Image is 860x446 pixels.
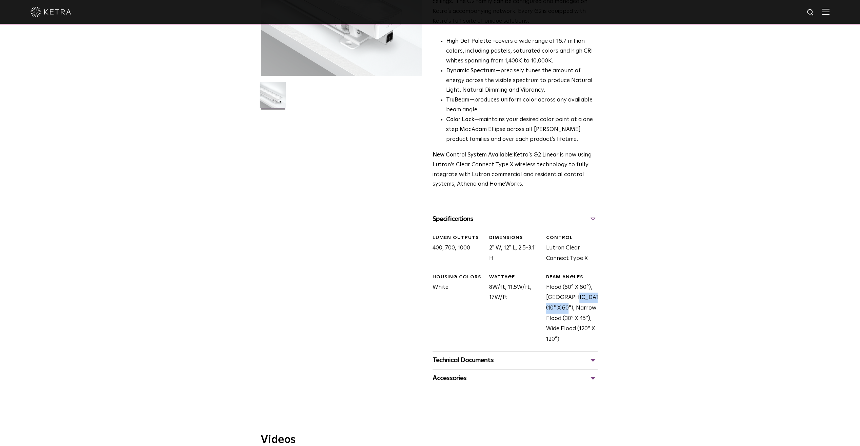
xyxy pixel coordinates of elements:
[427,274,484,345] div: White
[484,235,541,264] div: 2" W, 12" L, 2.5-3.1" H
[261,434,600,445] h3: Videos
[433,152,514,158] strong: New Control System Available:
[541,274,597,345] div: Flood (60° X 60°), [GEOGRAPHIC_DATA] (10° X 60°), Narrow Flood (30° X 45°), Wide Flood (120° X 120°)
[489,274,541,281] div: WATTAGE
[446,115,598,145] li: —maintains your desired color point at a one step MacAdam Ellipse across all [PERSON_NAME] produc...
[433,355,598,366] div: Technical Documents
[806,8,815,17] img: search icon
[433,373,598,384] div: Accessories
[546,274,597,281] div: BEAM ANGLES
[433,150,598,190] p: Ketra’s G2 Linear is now using Lutron’s Clear Connect Type X wireless technology to fully integra...
[260,82,286,113] img: G2-Linear-2021-Web-Square
[489,235,541,241] div: DIMENSIONS
[822,8,829,15] img: Hamburger%20Nav.svg
[446,37,598,66] p: covers a wide range of 16.7 million colors, including pastels, saturated colors and high CRI whit...
[546,235,597,241] div: CONTROL
[446,66,598,96] li: —precisely tunes the amount of energy across the visible spectrum to produce Natural Light, Natur...
[446,97,469,103] strong: TruBeam
[446,38,495,44] strong: High Def Palette -
[31,7,71,17] img: ketra-logo-2019-white
[446,95,598,115] li: —produces uniform color across any available beam angle.
[427,235,484,264] div: 400, 700, 1000
[446,68,496,74] strong: Dynamic Spectrum
[484,274,541,345] div: 8W/ft, 11.5W/ft, 17W/ft
[433,213,598,224] div: Specifications
[446,117,474,123] strong: Color Lock
[541,235,597,264] div: Lutron Clear Connect Type X
[433,235,484,241] div: LUMEN OUTPUTS
[433,274,484,281] div: HOUSING COLORS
